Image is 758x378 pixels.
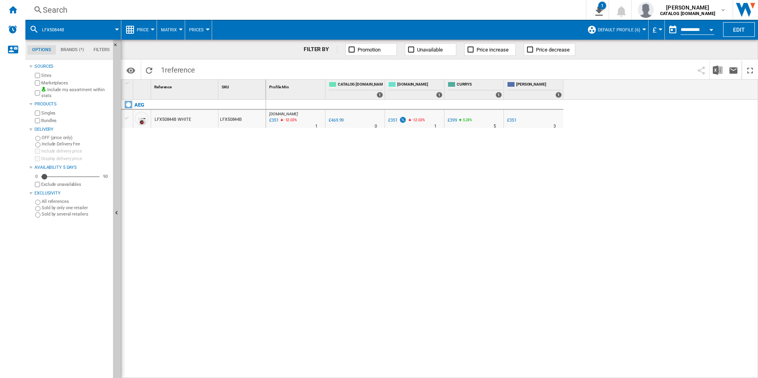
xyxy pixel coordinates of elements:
button: Edit [723,22,755,37]
span: 1 [157,61,199,77]
div: Matrix [161,20,181,40]
div: LFX50844B [29,20,117,40]
img: profile.jpg [638,2,654,18]
span: reference [165,66,195,74]
span: CATALOG [DOMAIN_NAME] [338,82,383,88]
div: [PERSON_NAME] 1 offers sold by JOHN LEWIS [505,80,563,99]
button: Send this report by email [725,61,741,79]
div: Availability 5 Days [34,164,110,171]
div: CATALOG [DOMAIN_NAME] 1 offers sold by CATALOG ELECTROLUX.UK [327,80,385,99]
div: Sort None [135,80,151,92]
div: 1 offers sold by AO.COM [436,92,442,98]
label: Include Delivery Fee [42,141,110,147]
label: Display delivery price [41,156,110,162]
div: 1 offers sold by CURRYS [496,92,502,98]
button: md-calendar [665,22,681,38]
div: Products [34,101,110,107]
div: Exclusivity [34,190,110,197]
button: Price [137,20,153,40]
span: -12.03 [412,118,422,122]
div: Profile Min Sort None [268,80,325,92]
button: £ [653,20,660,40]
span: SKU [222,85,229,89]
label: Sites [41,73,110,78]
input: OFF (price only) [35,136,40,141]
img: promotionV3.png [399,116,407,123]
span: [PERSON_NAME] [516,82,562,88]
div: 0 [33,174,40,179]
span: Price increase [477,47,509,53]
span: Profile Min [269,85,289,89]
button: Price increase [464,43,516,56]
input: All references [35,200,40,205]
span: Price [137,27,149,32]
div: Sort None [268,80,325,92]
button: Unavailable [405,43,456,56]
img: mysite-bg-18x18.png [41,87,46,92]
label: Bundles [41,118,110,124]
span: -12.03 [284,118,294,122]
div: £351 [506,116,517,124]
div: £351 [507,118,517,123]
div: Delivery Time : 3 days [553,122,556,130]
input: Sold by several retailers [35,212,40,218]
i: % [412,116,416,126]
button: Options [123,63,139,77]
button: Default profile (6) [598,20,644,40]
button: Download in Excel [710,61,725,79]
div: LFX50844B WHITE [155,111,191,129]
input: Singles [35,111,40,116]
i: % [462,116,467,126]
div: £469.99 [327,116,344,124]
div: Reference Sort None [153,80,218,92]
input: Include Delivery Fee [35,142,40,147]
div: £351 [388,118,398,123]
div: [DOMAIN_NAME] 1 offers sold by AO.COM [387,80,444,99]
div: 90 [101,174,110,179]
span: LFX50844B [42,27,64,32]
button: Prices [189,20,208,40]
div: £469.99 [329,118,344,123]
div: 1 [598,2,606,10]
div: Delivery Time : 1 day [315,122,318,130]
span: Promotion [358,47,381,53]
md-menu: Currency [649,20,665,40]
div: Delivery Time : 0 day [375,122,377,130]
div: LFX50844B [218,110,266,128]
div: £399 [448,118,457,123]
div: 1 offers sold by CATALOG ELECTROLUX.UK [377,92,383,98]
div: £399 [446,116,457,124]
span: [DOMAIN_NAME] [269,112,298,116]
label: Sold by only one retailer [42,205,110,211]
div: Default profile (6) [587,20,644,40]
div: Price [125,20,153,40]
button: Maximize [742,61,758,79]
div: SKU Sort None [220,80,266,92]
span: Reference [154,85,172,89]
label: Exclude unavailables [41,181,110,187]
label: Include delivery price [41,148,110,154]
span: CURRYS [457,82,502,88]
div: FILTER BY [304,46,337,53]
span: [DOMAIN_NAME] [397,82,442,88]
img: alerts-logo.svg [8,25,17,34]
input: Bundles [35,118,40,123]
span: Matrix [161,27,177,32]
div: Delivery [34,126,110,133]
button: Share this bookmark with others [693,61,709,79]
div: Search [43,4,565,15]
div: Sort None [220,80,266,92]
md-tab-item: Options [27,45,56,55]
button: Open calendar [704,21,718,36]
label: OFF (price only) [42,135,110,141]
div: Sources [34,63,110,70]
div: £351 [387,116,407,124]
md-slider: Availability [41,173,100,181]
span: 5.28 [463,118,470,122]
div: Sort None [153,80,218,92]
span: [PERSON_NAME] [660,4,715,11]
button: LFX50844B [42,20,72,40]
input: Include delivery price [35,149,40,154]
input: Include my assortment within stats [35,88,40,98]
